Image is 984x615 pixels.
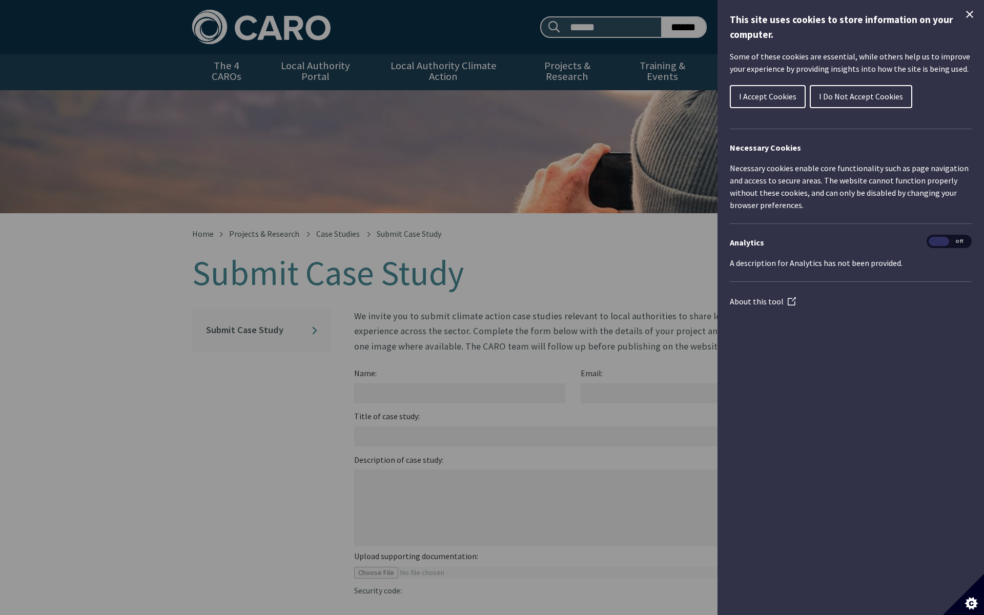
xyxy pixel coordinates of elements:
[949,237,970,247] span: Off
[963,8,976,20] button: Close Cookie Control
[730,85,806,108] button: I Accept Cookies
[929,237,949,247] span: On
[730,12,972,42] h1: This site uses cookies to store information on your computer.
[730,296,796,306] a: About this tool
[730,257,972,269] p: A description for Analytics has not been provided.
[819,91,903,101] span: I Do Not Accept Cookies
[739,91,796,101] span: I Accept Cookies
[730,236,972,249] h3: Analytics
[730,141,972,154] h2: Necessary Cookies
[730,162,972,211] p: Necessary cookies enable core functionality such as page navigation and access to secure areas. T...
[943,574,984,615] button: Set cookie preferences
[810,85,912,108] button: I Do Not Accept Cookies
[730,50,972,75] p: Some of these cookies are essential, while others help us to improve your experience by providing...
